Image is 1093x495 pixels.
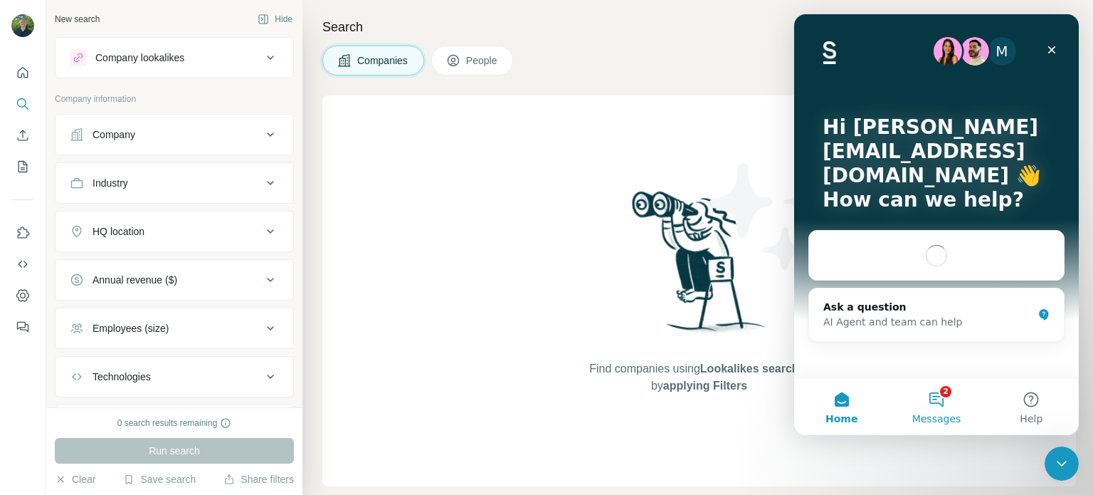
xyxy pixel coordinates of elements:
[11,220,34,246] button: Use Surfe on LinkedIn
[11,314,34,340] button: Feedback
[357,53,409,68] span: Companies
[11,154,34,179] button: My lists
[56,41,293,75] button: Company lookalikes
[585,360,813,395] span: Find companies using or by
[56,166,293,200] button: Industry
[11,91,34,117] button: Search
[55,13,100,26] div: New search
[700,363,799,375] span: Lookalikes search
[56,311,293,345] button: Employees (size)
[663,380,747,392] span: applying Filters
[223,472,294,486] button: Share filters
[56,118,293,152] button: Company
[466,53,499,68] span: People
[11,251,34,277] button: Use Surfe API
[1045,447,1079,481] iframe: Intercom live chat
[11,14,34,37] img: Avatar
[123,472,196,486] button: Save search
[93,127,135,142] div: Company
[322,17,1076,37] h4: Search
[95,51,184,65] div: Company lookalikes
[93,321,169,335] div: Employees (size)
[699,152,828,281] img: Surfe Illustration - Stars
[56,214,293,249] button: HQ location
[794,14,1079,435] iframe: Intercom live chat
[11,123,34,148] button: Enrich CSV
[55,93,294,105] p: Company information
[625,187,773,346] img: Surfe Illustration - Woman searching with binoculars
[117,417,232,429] div: 0 search results remaining
[56,263,293,297] button: Annual revenue ($)
[93,224,144,239] div: HQ location
[56,360,293,394] button: Technologies
[11,283,34,308] button: Dashboard
[93,176,128,190] div: Industry
[248,9,302,30] button: Hide
[93,370,151,384] div: Technologies
[11,60,34,85] button: Quick start
[55,472,95,486] button: Clear
[93,273,177,287] div: Annual revenue ($)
